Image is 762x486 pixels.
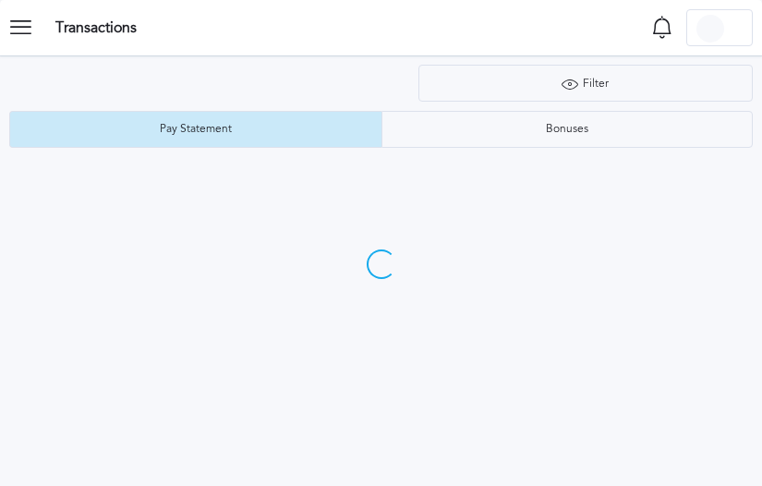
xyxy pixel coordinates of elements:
[537,123,598,136] div: Bonuses
[419,66,752,103] div: Filter
[9,111,381,148] button: Pay Statement
[381,111,754,148] button: Bonuses
[55,19,137,36] h3: Transactions
[151,123,241,136] div: Pay Statement
[418,65,753,102] button: Filter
